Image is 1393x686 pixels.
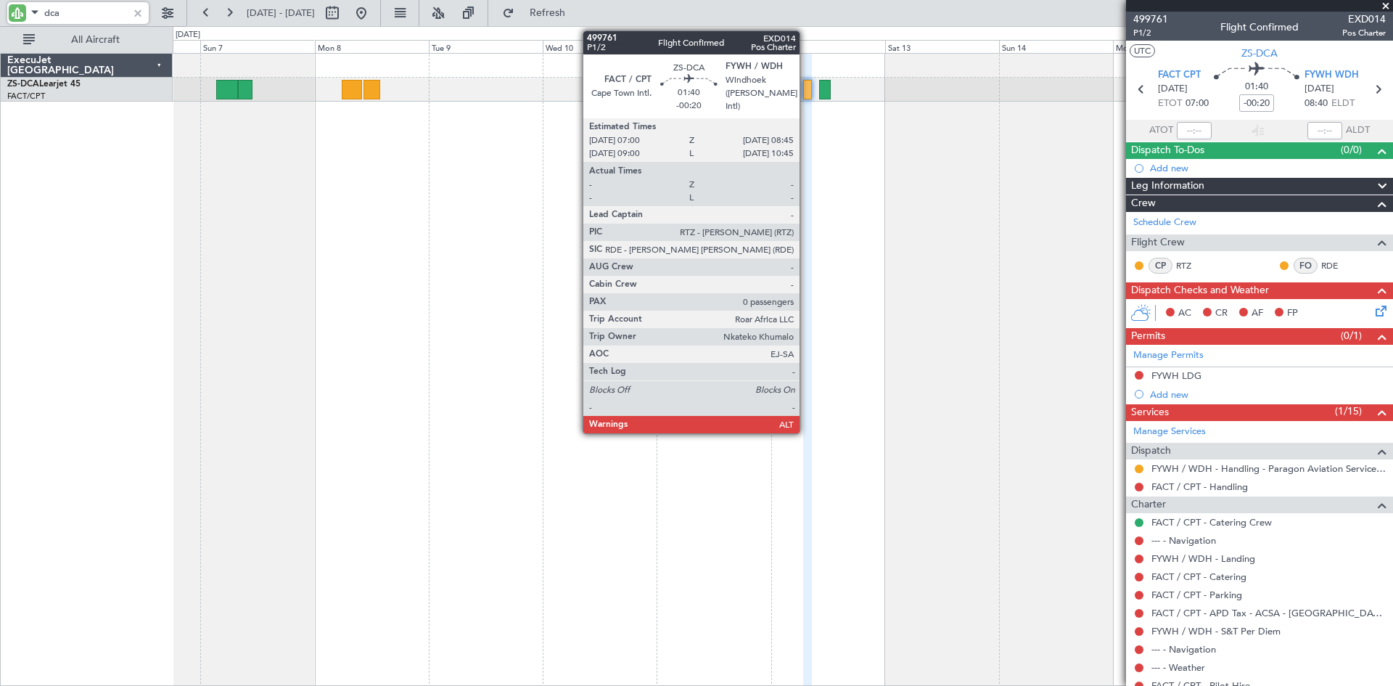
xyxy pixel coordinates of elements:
[1151,552,1255,565] a: FYWH / WDH - Landing
[1341,328,1362,343] span: (0/1)
[1149,123,1173,138] span: ATOT
[1151,661,1205,674] a: --- - Weather
[1252,306,1263,321] span: AF
[1148,258,1172,274] div: CP
[315,40,429,53] div: Mon 8
[38,35,153,45] span: All Aircraft
[1133,425,1206,439] a: Manage Services
[1342,27,1386,39] span: Pos Charter
[1176,259,1209,272] a: RTZ
[7,80,39,89] span: ZS-DCA
[1304,97,1328,111] span: 08:40
[657,40,771,53] div: Thu 11
[1304,82,1334,97] span: [DATE]
[1342,12,1386,27] span: EXD014
[1151,534,1216,547] a: --- - Navigation
[1131,178,1204,195] span: Leg Information
[1151,462,1386,475] a: FYWH / WDH - Handling - Paragon Aviation Services (Pty) Ltd
[1151,481,1248,493] a: FACT / CPT - Handling
[543,40,657,53] div: Wed 10
[429,40,543,53] div: Tue 9
[1133,348,1204,363] a: Manage Permits
[1131,443,1171,460] span: Dispatch
[1245,80,1268,94] span: 01:40
[771,40,885,53] div: Fri 12
[176,29,200,41] div: [DATE]
[1131,328,1165,345] span: Permits
[1304,68,1359,83] span: FYWH WDH
[1131,497,1166,513] span: Charter
[1133,12,1168,27] span: 499761
[1151,643,1216,656] a: --- - Navigation
[1158,68,1201,83] span: FACT CPT
[1150,162,1386,174] div: Add new
[1133,216,1196,230] a: Schedule Crew
[999,40,1113,53] div: Sun 14
[44,2,128,24] input: A/C (Reg. or Type)
[1150,388,1386,401] div: Add new
[1158,82,1188,97] span: [DATE]
[1131,404,1169,421] span: Services
[1151,369,1201,382] div: FYWH LDG
[1151,625,1281,637] a: FYWH / WDH - S&T Per Diem
[1151,571,1246,583] a: FACT / CPT - Catering
[16,28,157,52] button: All Aircraft
[1341,142,1362,158] span: (0/0)
[1346,123,1370,138] span: ALDT
[1130,44,1155,57] button: UTC
[1151,516,1272,528] a: FACT / CPT - Catering Crew
[1335,404,1362,419] span: (1/15)
[1287,306,1298,321] span: FP
[1331,97,1355,111] span: ELDT
[7,80,81,89] a: ZS-DCALearjet 45
[1133,27,1168,39] span: P1/2
[1131,234,1185,251] span: Flight Crew
[7,91,45,102] a: FACT/CPT
[1151,607,1386,619] a: FACT / CPT - APD Tax - ACSA - [GEOGRAPHIC_DATA] International FACT / CPT
[1215,306,1228,321] span: CR
[1131,282,1269,299] span: Dispatch Checks and Weather
[496,1,583,25] button: Refresh
[885,40,999,53] div: Sat 13
[1113,40,1227,53] div: Mon 15
[1131,142,1204,159] span: Dispatch To-Dos
[1158,97,1182,111] span: ETOT
[517,8,578,18] span: Refresh
[200,40,314,53] div: Sun 7
[1294,258,1318,274] div: FO
[1321,259,1354,272] a: RDE
[1220,20,1299,35] div: Flight Confirmed
[1178,306,1191,321] span: AC
[247,7,315,20] span: [DATE] - [DATE]
[1151,589,1242,601] a: FACT / CPT - Parking
[1131,195,1156,212] span: Crew
[1241,46,1278,61] span: ZS-DCA
[1186,97,1209,111] span: 07:00
[1177,122,1212,139] input: --:--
